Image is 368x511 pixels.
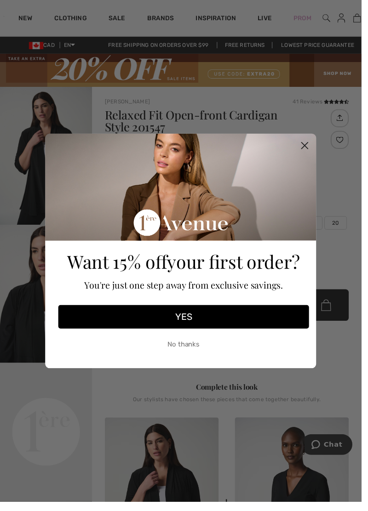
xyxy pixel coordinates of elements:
span: Chat [20,6,39,15]
button: Close dialog [302,140,318,156]
button: No thanks [59,339,315,362]
span: You're just one step away from exclusive savings. [86,284,288,296]
button: YES [59,311,315,335]
span: your first order? [170,254,305,278]
span: Want 15% off [69,254,170,278]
